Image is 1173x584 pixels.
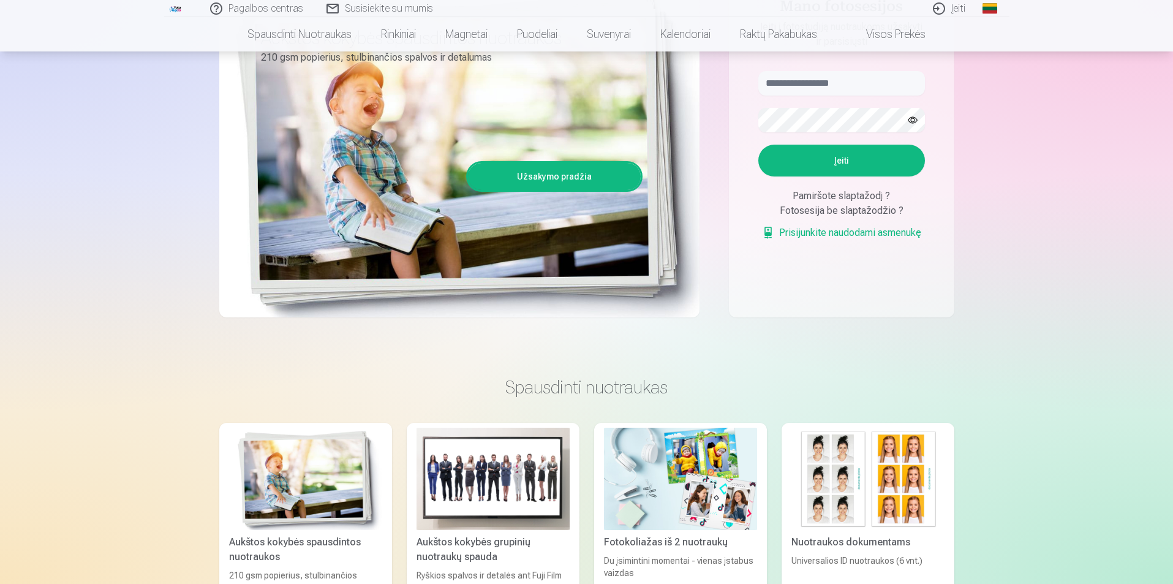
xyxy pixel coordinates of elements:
[224,535,387,564] div: Aukštos kokybės spausdintos nuotraukos
[758,189,925,203] div: Pamiršote slaptažodį ?
[502,17,572,51] a: Puodeliai
[229,376,945,398] h3: Spausdinti nuotraukas
[725,17,832,51] a: Raktų pakabukas
[791,428,945,530] img: Nuotraukos dokumentams
[169,5,183,12] img: /fa2
[417,428,570,530] img: Aukštos kokybės grupinių nuotraukų spauda
[599,535,762,550] div: Fotokoliažas iš 2 nuotraukų
[468,163,641,190] a: Užsakymo pradžia
[762,226,921,240] a: Prisijunkite naudodami asmenukę
[366,17,431,51] a: Rinkiniai
[229,428,382,530] img: Aukštos kokybės spausdintos nuotraukos
[758,203,925,218] div: Fotosesija be slaptažodžio ?
[431,17,502,51] a: Magnetai
[261,49,633,66] p: 210 gsm popierius, stulbinančios spalvos ir detalumas
[604,428,757,530] img: Fotokoliažas iš 2 nuotraukų
[572,17,646,51] a: Suvenyrai
[832,17,940,51] a: Visos prekės
[412,535,575,564] div: Aukštos kokybės grupinių nuotraukų spauda
[786,535,949,550] div: Nuotraukos dokumentams
[646,17,725,51] a: Kalendoriai
[758,145,925,176] button: Įeiti
[233,17,366,51] a: Spausdinti nuotraukas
